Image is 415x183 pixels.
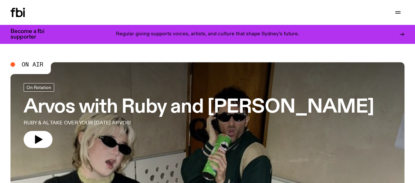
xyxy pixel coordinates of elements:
[24,83,374,148] a: Arvos with Ruby and [PERSON_NAME]RUBY & AL TAKE OVER YOUR [DATE] ARVOS!
[116,31,299,37] p: Regular giving supports voices, artists, and culture that shape Sydney’s future.
[10,29,52,40] h3: Become a fbi supporter
[22,62,43,67] span: On Air
[24,119,192,127] p: RUBY & AL TAKE OVER YOUR [DATE] ARVOS!
[24,98,374,117] h3: Arvos with Ruby and [PERSON_NAME]
[27,85,51,90] span: On Rotation
[24,83,54,92] a: On Rotation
